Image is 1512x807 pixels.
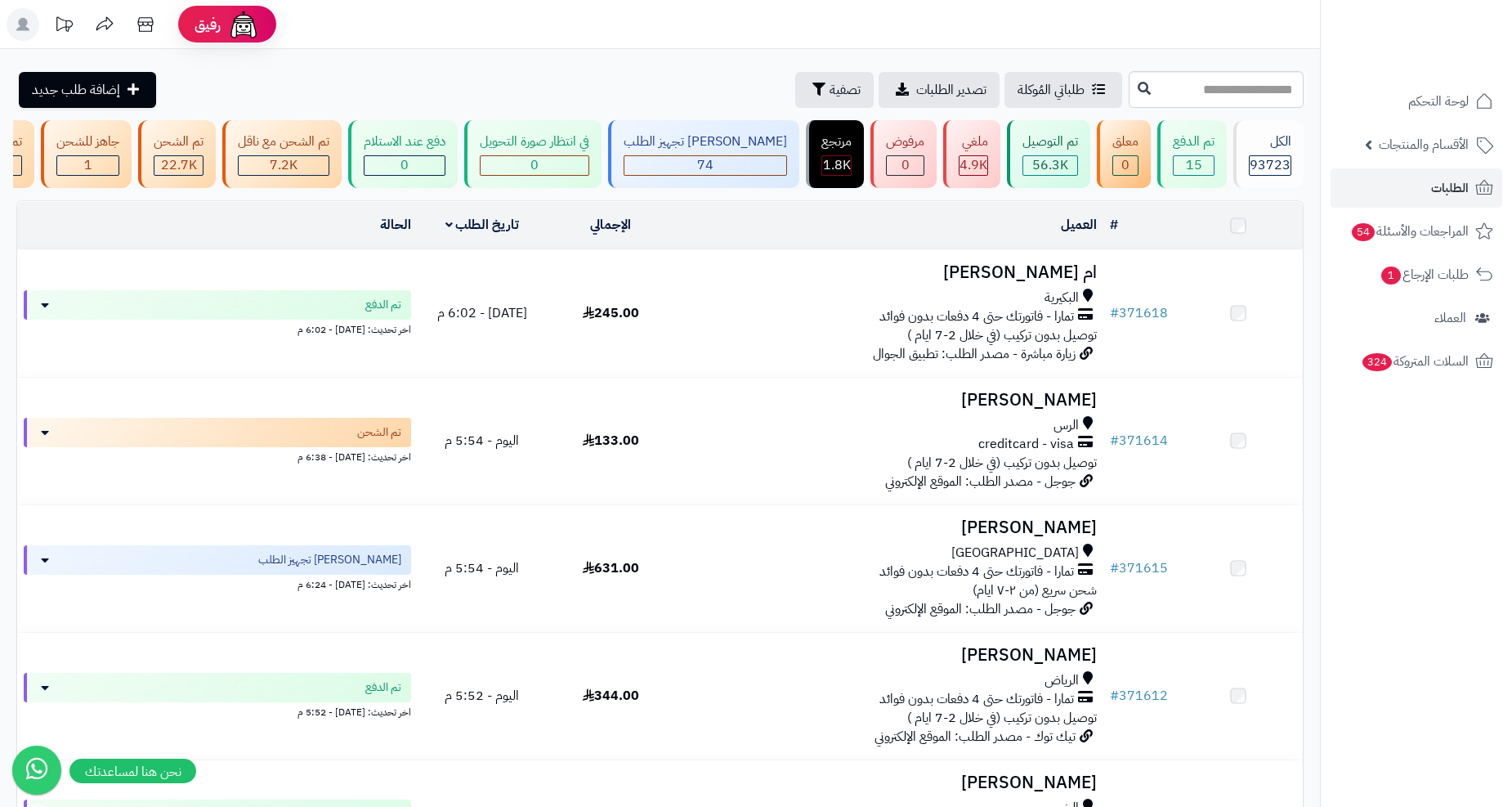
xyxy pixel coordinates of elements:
a: طلبات الإرجاع1 [1331,255,1502,294]
span: اليوم - 5:54 م [445,431,519,451]
span: تمارا - فاتورتك حتى 4 دفعات بدون فوائد [879,690,1074,709]
span: المراجعات والأسئلة [1350,220,1469,243]
a: مرتجع 1.8K [803,120,867,188]
span: الرياض [1045,671,1079,690]
span: السلات المتروكة [1361,350,1469,373]
span: 4.9K [960,155,987,175]
a: دفع عند الاستلام 0 [345,120,461,188]
span: تم الدفع [365,297,401,313]
div: 0 [365,156,445,175]
span: تيك توك - مصدر الطلب: الموقع الإلكتروني [875,727,1076,746]
span: طلبات الإرجاع [1380,263,1469,286]
span: تم الشحن [357,424,401,441]
span: # [1110,303,1119,323]
a: تم الشحن 22.7K [135,120,219,188]
a: تحديثات المنصة [43,8,84,45]
span: توصيل بدون تركيب (في خلال 2-7 ايام ) [907,453,1097,473]
div: الكل [1249,132,1291,151]
div: اخر تحديث: [DATE] - 6:38 م [24,447,411,464]
span: # [1110,558,1119,578]
div: 15 [1174,156,1214,175]
div: 1797 [822,156,851,175]
a: إضافة طلب جديد [19,72,156,108]
h3: [PERSON_NAME] [682,518,1097,537]
span: 0 [400,155,409,175]
span: تصدير الطلبات [916,80,986,100]
a: مرفوض 0 [867,120,940,188]
div: 74 [624,156,786,175]
h3: [PERSON_NAME] [682,646,1097,665]
img: ai-face.png [227,8,260,41]
div: ملغي [959,132,988,151]
div: معلق [1112,132,1138,151]
a: تاريخ الطلب [445,215,520,235]
span: العملاء [1434,307,1466,330]
a: ملغي 4.9K [940,120,1004,188]
div: 0 [481,156,588,175]
a: تم الدفع 15 [1154,120,1230,188]
span: 631.00 [583,558,639,578]
span: الطلبات [1431,177,1469,200]
div: في انتظار صورة التحويل [480,132,589,151]
h3: [PERSON_NAME] [682,773,1097,792]
span: 0 [901,155,910,175]
span: [GEOGRAPHIC_DATA] [951,544,1079,563]
div: تم الشحن مع ناقل [238,132,329,151]
span: 22.7K [161,155,197,175]
a: تم التوصيل 56.3K [1004,120,1094,188]
span: الرس [1053,416,1079,435]
a: العملاء [1331,298,1502,338]
a: الحالة [380,215,411,235]
span: البكيرية [1045,289,1079,307]
span: شحن سريع (من ٢-٧ ايام) [973,581,1097,600]
a: لوحة التحكم [1331,82,1502,121]
span: # [1110,431,1119,451]
a: #371612 [1110,686,1168,706]
span: رفيق [195,15,221,34]
span: 133.00 [583,431,639,451]
span: الأقسام والمنتجات [1379,133,1469,156]
div: 1 [57,156,119,175]
a: # [1110,215,1118,235]
span: 74 [697,155,714,175]
span: تمارا - فاتورتك حتى 4 دفعات بدون فوائد [879,307,1074,326]
a: تم الشحن مع ناقل 7.2K [219,120,345,188]
div: [PERSON_NAME] تجهيز الطلب [624,132,787,151]
a: جاهز للشحن 1 [38,120,135,188]
span: 7.2K [270,155,297,175]
span: [DATE] - 6:02 م [437,303,527,323]
span: 15 [1186,155,1202,175]
span: [PERSON_NAME] تجهيز الطلب [258,552,401,568]
span: جوجل - مصدر الطلب: الموقع الإلكتروني [885,599,1076,619]
span: 344.00 [583,686,639,706]
a: الطلبات [1331,168,1502,208]
span: جوجل - مصدر الطلب: الموقع الإلكتروني [885,472,1076,491]
span: اليوم - 5:52 م [445,686,519,706]
span: 54 [1352,223,1375,241]
div: 7223 [239,156,329,175]
span: # [1110,686,1119,706]
span: 56.3K [1032,155,1068,175]
span: 93723 [1250,155,1291,175]
div: اخر تحديث: [DATE] - 6:24 م [24,575,411,592]
span: 0 [530,155,539,175]
h3: [PERSON_NAME] [682,391,1097,410]
span: تصفية [830,80,861,100]
button: تصفية [795,72,874,108]
span: توصيل بدون تركيب (في خلال 2-7 ايام ) [907,708,1097,728]
span: 0 [1121,155,1130,175]
span: طلباتي المُوكلة [1018,80,1085,100]
div: تم التوصيل [1022,132,1078,151]
span: 1 [1381,267,1401,285]
div: 0 [887,156,924,175]
span: تم الدفع [365,679,401,696]
h3: ام [PERSON_NAME] [682,263,1097,282]
a: [PERSON_NAME] تجهيز الطلب 74 [605,120,803,188]
span: 324 [1362,353,1392,371]
span: إضافة طلب جديد [32,80,120,100]
a: طلباتي المُوكلة [1004,72,1122,108]
div: 4946 [960,156,987,175]
a: المراجعات والأسئلة54 [1331,212,1502,251]
a: #371615 [1110,558,1168,578]
div: اخر تحديث: [DATE] - 5:52 م [24,702,411,720]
